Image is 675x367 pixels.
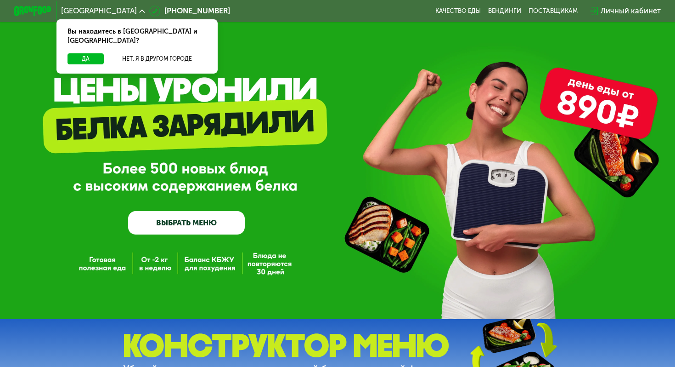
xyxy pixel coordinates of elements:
[61,7,137,15] span: [GEOGRAPHIC_DATA]
[56,19,218,53] div: Вы находитесь в [GEOGRAPHIC_DATA] и [GEOGRAPHIC_DATA]?
[107,53,206,65] button: Нет, я в другом городе
[128,211,245,235] a: ВЫБРАТЬ МЕНЮ
[488,7,521,15] a: Вендинги
[529,7,578,15] div: поставщикам
[149,6,230,17] a: [PHONE_NUMBER]
[435,7,481,15] a: Качество еды
[67,53,104,65] button: Да
[601,6,661,17] div: Личный кабинет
